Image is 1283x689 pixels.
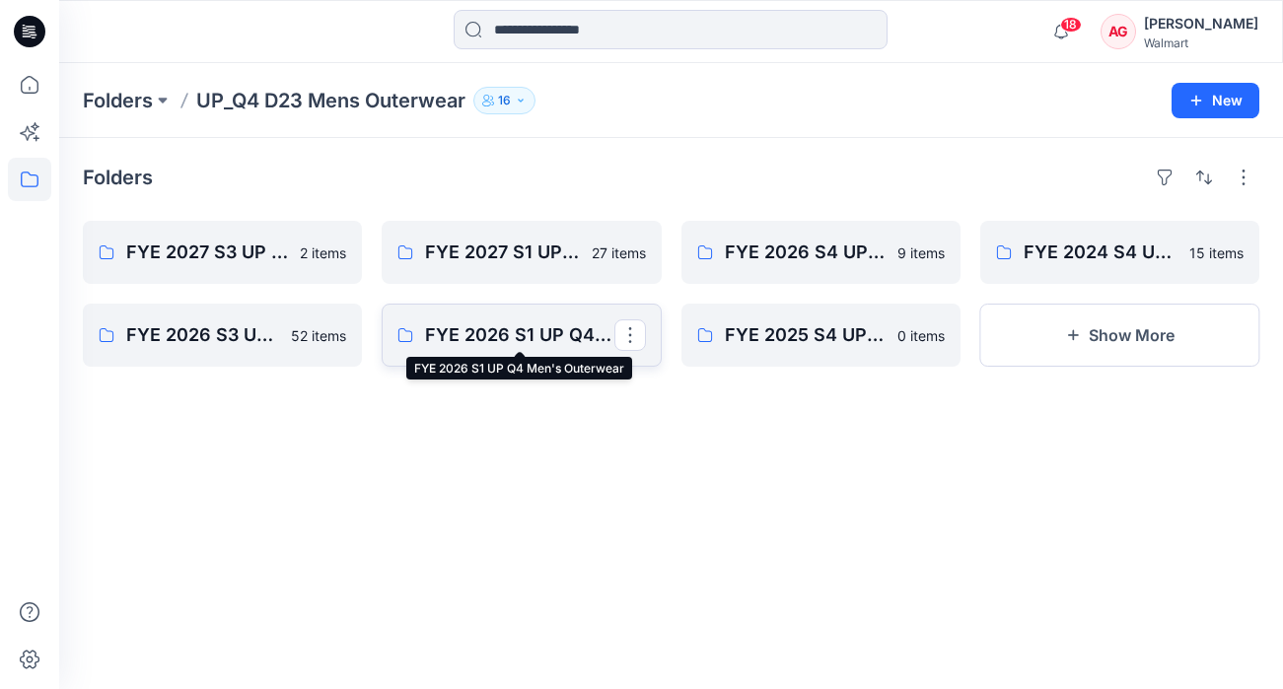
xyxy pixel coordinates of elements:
[83,87,153,114] a: Folders
[126,239,288,266] p: FYE 2027 S3 UP Q4 Men's Outerwear
[83,221,362,284] a: FYE 2027 S3 UP Q4 Men's Outerwear2 items
[1144,12,1258,35] div: [PERSON_NAME]
[897,242,945,263] p: 9 items
[382,304,661,367] a: FYE 2026 S1 UP Q4 Men's Outerwear
[425,239,579,266] p: FYE 2027 S1 UP Q4 Men's Outerwear
[592,242,646,263] p: 27 items
[1101,14,1136,49] div: AG
[473,87,535,114] button: 16
[382,221,661,284] a: FYE 2027 S1 UP Q4 Men's Outerwear27 items
[725,239,886,266] p: FYE 2026 S4 UP Q4 Men's Outerwear
[980,304,1259,367] button: Show More
[725,321,886,349] p: FYE 2025 S4 UP Q4 Mens Outerwear Board
[300,242,346,263] p: 2 items
[681,304,961,367] a: FYE 2025 S4 UP Q4 Mens Outerwear Board0 items
[681,221,961,284] a: FYE 2026 S4 UP Q4 Men's Outerwear9 items
[498,90,511,111] p: 16
[1172,83,1259,118] button: New
[897,325,945,346] p: 0 items
[1189,242,1244,263] p: 15 items
[196,87,465,114] p: UP_Q4 D23 Mens Outerwear
[1060,17,1082,33] span: 18
[83,166,153,189] h4: Folders
[83,304,362,367] a: FYE 2026 S3 UP Q4 Men's Outerwear52 items
[980,221,1259,284] a: FYE 2024 S4 UP Q4 Mens Outerwear Board15 items
[1024,239,1177,266] p: FYE 2024 S4 UP Q4 Mens Outerwear Board
[291,325,346,346] p: 52 items
[425,321,613,349] p: FYE 2026 S1 UP Q4 Men's Outerwear
[1144,35,1258,50] div: Walmart
[126,321,279,349] p: FYE 2026 S3 UP Q4 Men's Outerwear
